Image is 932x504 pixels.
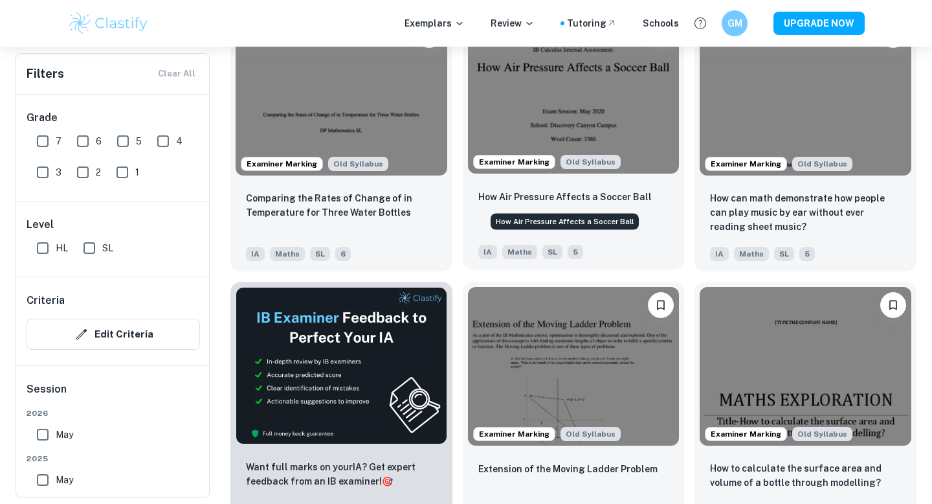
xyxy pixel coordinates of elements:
[27,319,200,350] button: Edit Criteria
[405,16,465,30] p: Exemplars
[27,382,200,407] h6: Session
[27,407,200,419] span: 2026
[722,10,748,36] button: GM
[474,428,555,440] span: Examiner Marking
[56,241,68,255] span: HL
[710,461,901,490] p: How to calculate the surface area and volume of a bottle through modelling?
[468,15,680,174] img: Maths IA example thumbnail: How Air Pressure Affects a Soccer Ball
[463,12,685,271] a: Examiner MarkingAlthough this IA is written for the old math syllabus (last exam in November 2020...
[382,476,393,487] span: 🎯
[246,460,437,488] p: Want full marks on your IA ? Get expert feedback from an IB examiner!
[246,247,265,261] span: IA
[560,427,621,441] span: Old Syllabus
[335,247,351,261] span: 6
[568,245,583,259] span: 5
[700,17,911,176] img: Maths IA example thumbnail: How can math demonstrate how people can
[700,287,911,446] img: Maths IA example thumbnail: How to calculate the surface area and vo
[643,16,679,30] a: Schools
[491,16,535,30] p: Review
[246,191,437,220] p: Comparing the Rates of Change of in Temperature for Three Water Bottles
[474,156,555,168] span: Examiner Marking
[328,157,388,171] span: Old Syllabus
[56,473,73,487] span: May
[328,157,388,171] div: Although this IA is written for the old math syllabus (last exam in November 2020), the current I...
[560,155,621,169] div: Although this IA is written for the old math syllabus (last exam in November 2020), the current I...
[270,247,305,261] span: Maths
[96,165,101,179] span: 2
[96,134,102,148] span: 6
[734,247,769,261] span: Maths
[648,292,674,318] button: Bookmark
[694,12,916,271] a: Examiner MarkingAlthough this IA is written for the old math syllabus (last exam in November 2020...
[705,428,786,440] span: Examiner Marking
[56,165,61,179] span: 3
[56,134,61,148] span: 7
[792,427,852,441] div: Although this IA is written for the old math syllabus (last exam in November 2020), the current I...
[27,293,65,308] h6: Criteria
[542,245,562,259] span: SL
[799,247,815,261] span: 5
[478,245,497,259] span: IA
[705,158,786,170] span: Examiner Marking
[773,12,865,35] button: UPGRADE NOW
[27,217,200,233] h6: Level
[176,134,183,148] span: 4
[67,10,150,36] img: Clastify logo
[689,12,711,34] button: Help and Feedback
[468,287,680,446] img: Maths IA example thumbnail: Extension of the Moving Ladder Problem
[230,12,452,271] a: Examiner MarkingAlthough this IA is written for the old math syllabus (last exam in November 2020...
[491,214,639,230] div: How Air Pressure Affects a Soccer Ball
[880,292,906,318] button: Bookmark
[792,157,852,171] span: Old Syllabus
[774,247,794,261] span: SL
[27,110,200,126] h6: Grade
[792,427,852,441] span: Old Syllabus
[567,16,617,30] a: Tutoring
[56,428,73,442] span: May
[136,134,142,148] span: 5
[102,241,113,255] span: SL
[710,191,901,234] p: How can math demonstrate how people can play music by ear without ever reading sheet music?
[27,453,200,464] span: 2025
[502,245,537,259] span: Maths
[236,287,447,444] img: Thumbnail
[27,65,64,83] h6: Filters
[560,427,621,441] div: Although this IA is written for the old math syllabus (last exam in November 2020), the current I...
[560,155,621,169] span: Old Syllabus
[710,247,729,261] span: IA
[236,17,447,176] img: Maths IA example thumbnail: Comparing the Rates of Change of in Temp
[478,462,658,476] p: Extension of the Moving Ladder Problem
[135,165,139,179] span: 1
[241,158,322,170] span: Examiner Marking
[727,16,742,30] h6: GM
[478,190,652,204] p: How Air Pressure Affects a Soccer Ball
[792,157,852,171] div: Although this IA is written for the old math syllabus (last exam in November 2020), the current I...
[310,247,330,261] span: SL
